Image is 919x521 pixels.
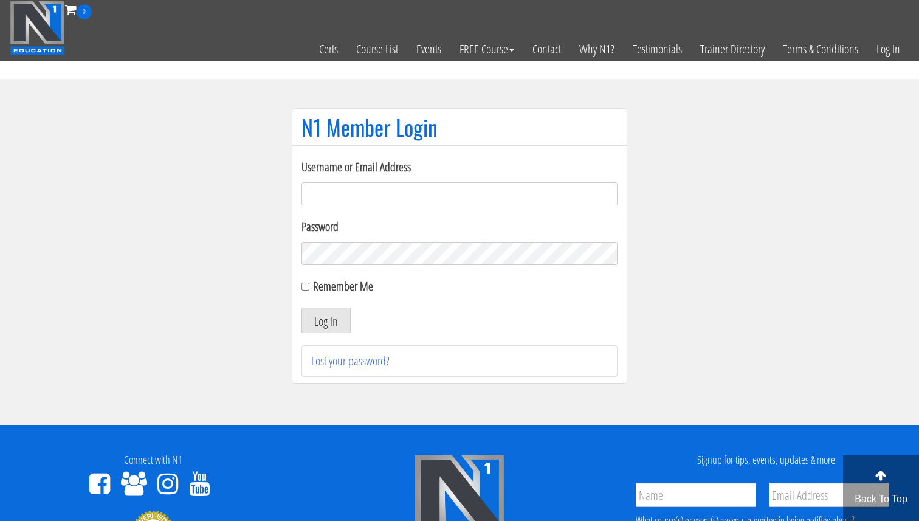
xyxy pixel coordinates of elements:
[691,19,774,79] a: Trainer Directory
[450,19,523,79] a: FREE Course
[10,1,65,55] img: n1-education
[310,19,347,79] a: Certs
[301,308,351,333] button: Log In
[407,19,450,79] a: Events
[65,1,92,18] a: 0
[9,454,297,466] h4: Connect with N1
[769,483,889,507] input: Email Address
[867,19,909,79] a: Log In
[313,278,373,294] label: Remember Me
[301,158,618,176] label: Username or Email Address
[77,4,92,19] span: 0
[523,19,570,79] a: Contact
[774,19,867,79] a: Terms & Conditions
[301,115,618,139] h1: N1 Member Login
[624,19,691,79] a: Testimonials
[301,218,618,236] label: Password
[347,19,407,79] a: Course List
[311,353,390,369] a: Lost your password?
[622,454,910,466] h4: Signup for tips, events, updates & more
[570,19,624,79] a: Why N1?
[636,483,756,507] input: Name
